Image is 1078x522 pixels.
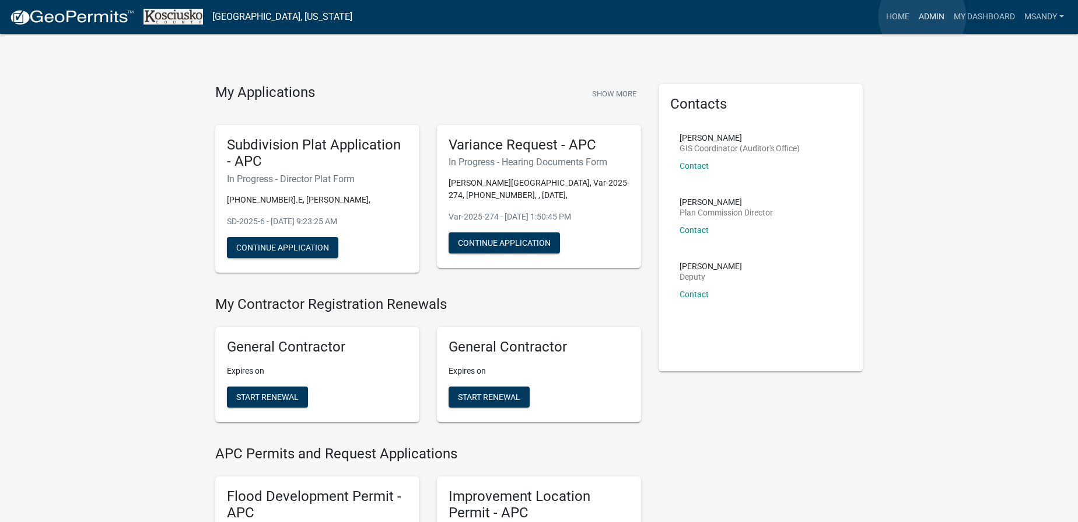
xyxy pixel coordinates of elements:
h5: Subdivision Plat Application - APC [227,137,408,170]
h5: Improvement Location Permit - APC [449,488,629,522]
a: Contact [680,290,709,299]
a: msandy [1020,6,1069,28]
p: SD-2025-6 - [DATE] 9:23:25 AM [227,215,408,228]
p: Deputy [680,273,742,281]
img: Kosciusko County, Indiana [143,9,203,25]
p: Expires on [227,365,408,377]
span: Start Renewal [236,392,299,401]
span: Start Renewal [458,392,520,401]
h5: Flood Development Permit - APC [227,488,408,522]
wm-registration-list-section: My Contractor Registration Renewals [215,296,641,431]
h4: My Applications [215,84,315,102]
button: Continue Application [449,232,560,253]
h6: In Progress - Hearing Documents Form [449,156,629,168]
p: GIS Coordinator (Auditor's Office) [680,144,800,152]
h6: In Progress - Director Plat Form [227,173,408,185]
h5: General Contractor [227,339,408,356]
button: Show More [587,84,641,103]
p: [PHONE_NUMBER].E, [PERSON_NAME], [227,194,408,206]
h4: APC Permits and Request Applications [215,446,641,462]
button: Start Renewal [449,387,530,408]
p: [PERSON_NAME][GEOGRAPHIC_DATA], Var-2025-274, [PHONE_NUMBER], , [DATE], [449,177,629,201]
h5: General Contractor [449,339,629,356]
a: Home [881,6,914,28]
button: Continue Application [227,237,338,258]
h4: My Contractor Registration Renewals [215,296,641,313]
a: Admin [914,6,949,28]
a: [GEOGRAPHIC_DATA], [US_STATE] [212,7,352,27]
h5: Variance Request - APC [449,137,629,154]
h5: Contacts [670,96,851,113]
a: Contact [680,225,709,235]
button: Start Renewal [227,387,308,408]
a: Contact [680,161,709,170]
p: Expires on [449,365,629,377]
p: [PERSON_NAME] [680,134,800,142]
p: [PERSON_NAME] [680,262,742,270]
p: [PERSON_NAME] [680,198,773,206]
p: Var-2025-274 - [DATE] 1:50:45 PM [449,211,629,223]
a: My Dashboard [949,6,1020,28]
p: Plan Commission Director [680,208,773,217]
